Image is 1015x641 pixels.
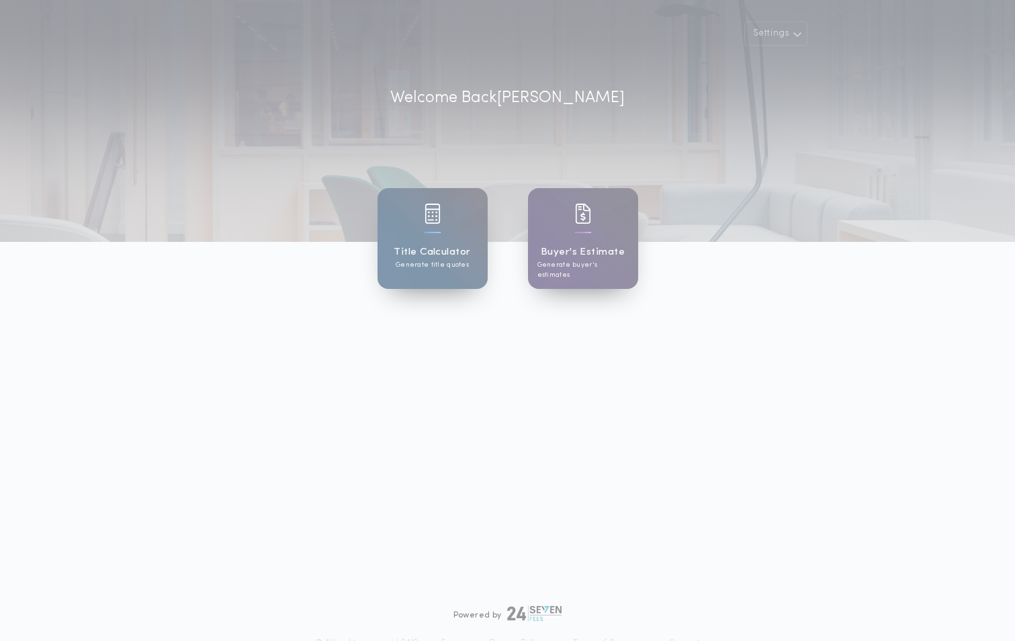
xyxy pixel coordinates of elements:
[507,605,562,622] img: logo
[575,204,591,224] img: card icon
[744,22,807,46] button: Settings
[396,260,469,270] p: Generate title quotes
[425,204,441,224] img: card icon
[390,86,625,110] p: Welcome Back [PERSON_NAME]
[537,260,629,280] p: Generate buyer's estimates
[394,245,470,260] h1: Title Calculator
[453,605,562,622] div: Powered by
[378,188,488,289] a: card iconTitle CalculatorGenerate title quotes
[541,245,625,260] h1: Buyer's Estimate
[528,188,638,289] a: card iconBuyer's EstimateGenerate buyer's estimates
